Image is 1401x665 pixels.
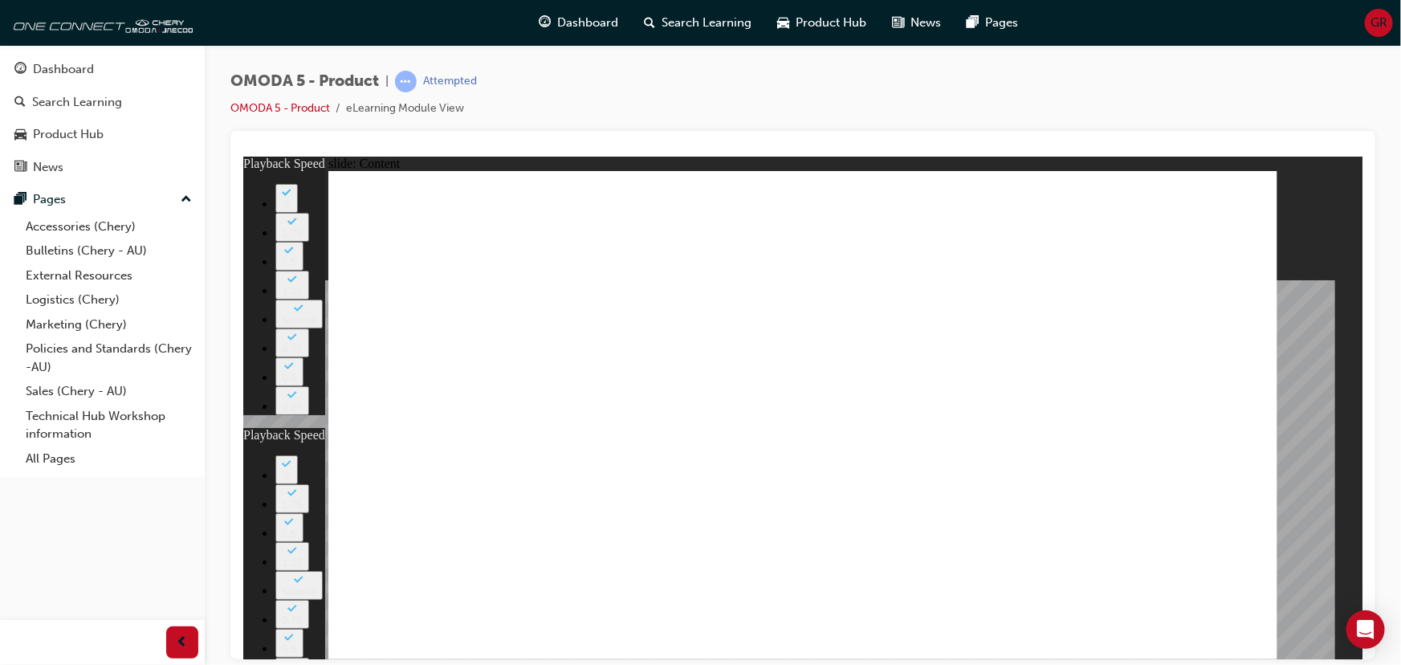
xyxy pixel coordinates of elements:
[540,13,552,33] span: guage-icon
[14,193,26,207] span: pages-icon
[33,190,66,209] div: Pages
[181,190,192,210] span: up-icon
[662,14,752,32] span: Search Learning
[796,14,867,32] span: Product Hub
[6,88,198,117] a: Search Learning
[19,288,198,312] a: Logistics (Chery)
[14,128,26,142] span: car-icon
[558,14,619,32] span: Dashboard
[14,96,26,110] span: search-icon
[967,13,979,33] span: pages-icon
[880,6,955,39] a: news-iconNews
[33,158,63,177] div: News
[1346,610,1385,649] div: Open Intercom Messenger
[19,447,198,471] a: All Pages
[19,312,198,337] a: Marketing (Chery)
[346,100,464,118] li: eLearning Module View
[19,263,198,288] a: External Resources
[395,71,417,92] span: learningRecordVerb_ATTEMPT-icon
[33,60,94,79] div: Dashboard
[19,404,198,447] a: Technical Hub Workshop information
[423,74,477,89] div: Attempted
[632,6,765,39] a: search-iconSearch Learning
[32,93,122,112] div: Search Learning
[33,125,104,144] div: Product Hub
[955,6,1032,39] a: pages-iconPages
[6,153,198,182] a: News
[385,72,389,91] span: |
[6,55,198,84] a: Dashboard
[893,13,905,33] span: news-icon
[645,13,656,33] span: search-icon
[19,379,198,404] a: Sales (Chery - AU)
[986,14,1019,32] span: Pages
[6,120,198,149] a: Product Hub
[778,13,790,33] span: car-icon
[14,63,26,77] span: guage-icon
[19,239,198,263] a: Bulletins (Chery - AU)
[19,337,198,379] a: Policies and Standards (Chery -AU)
[177,633,189,653] span: prev-icon
[6,51,198,185] button: DashboardSearch LearningProduct HubNews
[527,6,632,39] a: guage-iconDashboard
[1370,14,1387,32] span: GR
[765,6,880,39] a: car-iconProduct Hub
[6,185,198,214] button: Pages
[911,14,942,32] span: News
[19,214,198,239] a: Accessories (Chery)
[8,6,193,39] img: oneconnect
[230,72,379,91] span: OMODA 5 - Product
[230,101,330,115] a: OMODA 5 - Product
[1365,9,1393,37] button: GR
[14,161,26,175] span: news-icon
